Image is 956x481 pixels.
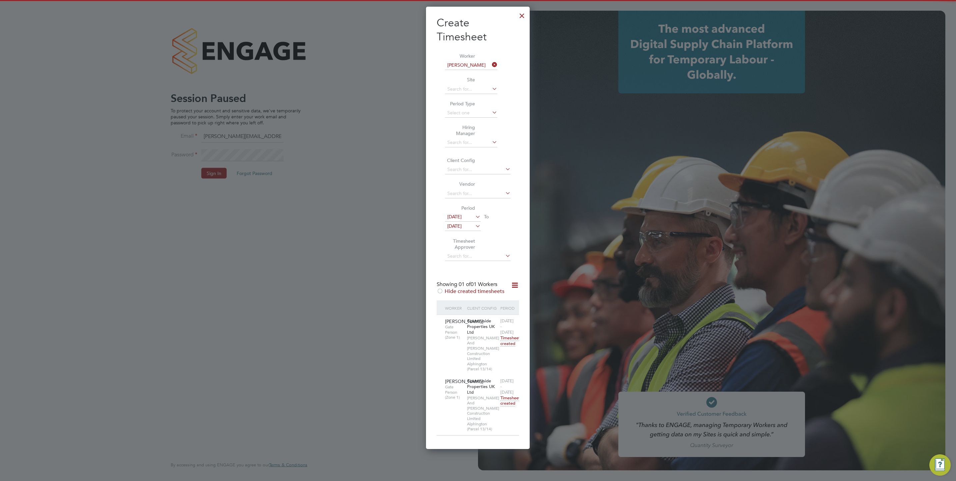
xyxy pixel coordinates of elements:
[929,454,951,476] button: Engage Resource Center
[445,252,511,261] input: Search for...
[467,361,497,372] span: Alphington (Parcel 13/14)
[445,85,497,94] input: Search for...
[445,53,475,59] label: Worker
[445,324,462,340] span: Gate Person (Zone 1)
[445,238,475,250] label: Timesheet Approver
[445,124,475,136] label: Hiring Manager
[445,61,497,70] input: Search for...
[500,395,520,407] span: Timesheet created
[445,108,497,118] input: Select one
[447,223,462,229] span: [DATE]
[437,288,504,295] label: Hide created timesheets
[459,281,497,288] span: 01 Workers
[500,318,514,335] span: [DATE] - [DATE]
[465,300,498,333] div: Client Config / Vendor / Site
[500,378,514,395] span: [DATE] - [DATE]
[443,300,465,324] div: Worker / Role
[467,378,495,395] span: Countryside Properties UK Ltd
[445,318,483,324] span: [PERSON_NAME]
[445,165,511,174] input: Search for...
[437,16,519,44] h2: Create Timesheet
[437,281,499,288] div: Showing
[445,181,475,187] label: Vendor
[445,378,483,384] span: [PERSON_NAME]
[467,395,497,421] span: [PERSON_NAME] And [PERSON_NAME] Construction Limited
[482,212,491,221] span: To
[445,189,511,198] input: Search for...
[445,138,497,147] input: Search for...
[445,205,475,211] label: Period
[499,300,512,316] div: Period
[467,335,497,361] span: [PERSON_NAME] And [PERSON_NAME] Construction Limited
[500,335,520,347] span: Timesheet created
[459,281,471,288] span: 01 of
[445,77,475,83] label: Site
[467,421,497,432] span: Alphington (Parcel 13/14)
[445,157,475,163] label: Client Config
[447,214,462,220] span: [DATE]
[467,318,495,335] span: Countryside Properties UK Ltd
[445,384,462,400] span: Gate Person (Zone 1)
[445,101,475,107] label: Period Type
